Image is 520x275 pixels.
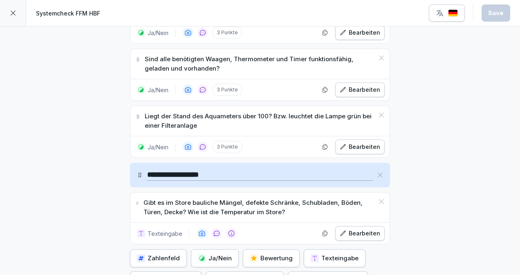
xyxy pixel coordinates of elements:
[250,254,293,263] div: Bewertung
[148,86,168,94] p: Ja/Nein
[198,254,232,263] div: Ja/Nein
[340,28,380,37] div: Bearbeiten
[212,27,242,39] p: 3 Punkte
[448,9,458,17] img: de.svg
[145,112,374,130] p: Liegt der Stand des Aquameters über 100? Bzw. leuchtet die Lampe grün bei einer Filteranlage
[335,140,385,154] button: Bearbeiten
[130,249,187,267] button: Zahlenfeld
[137,254,180,263] div: Zahlenfeld
[148,29,168,37] p: Ja/Nein
[143,198,374,217] p: Gibt es im Store bauliche Mängel, defekte Schränke, Schubladen, Böden, Türen, Decke? Wie ist die ...
[148,229,182,238] p: Texteingabe
[145,55,374,73] p: Sind alle benötigten Waagen, Thermometer und Timer funktionsfähig, geladen und vorhanden?
[36,9,100,18] p: Systemcheck FFM HBF
[212,141,242,153] p: 3 Punkte
[335,82,385,97] button: Bearbeiten
[482,4,510,22] button: Save
[148,143,168,151] p: Ja/Nein
[304,249,365,267] button: Texteingabe
[311,254,359,263] div: Texteingabe
[340,85,380,94] div: Bearbeiten
[191,249,239,267] button: Ja/Nein
[488,9,504,18] div: Save
[335,25,385,40] button: Bearbeiten
[243,249,300,267] button: Bewertung
[340,142,380,151] div: Bearbeiten
[212,84,242,96] p: 3 Punkte
[335,226,385,241] button: Bearbeiten
[340,229,380,238] div: Bearbeiten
